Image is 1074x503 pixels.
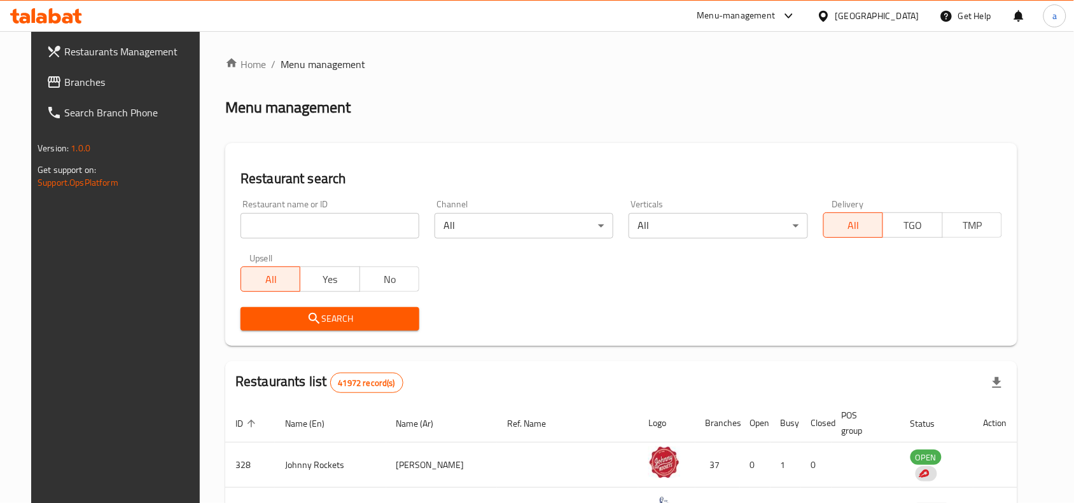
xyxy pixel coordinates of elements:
[888,216,937,235] span: TGO
[916,466,937,481] div: Indicates that the vendor menu management has been moved to DH Catalog service
[740,443,771,488] td: 0
[801,404,832,443] th: Closed
[829,216,878,235] span: All
[835,9,919,23] div: [GEOGRAPHIC_DATA]
[38,174,118,191] a: Support.OpsPlatform
[275,443,386,488] td: Johnny Rockets
[771,443,801,488] td: 1
[241,213,419,238] input: Search for restaurant name or ID..
[251,311,409,327] span: Search
[249,254,273,263] label: Upsell
[330,373,403,393] div: Total records count
[832,200,864,209] label: Delivery
[235,416,260,431] span: ID
[36,97,211,128] a: Search Branch Phone
[648,446,680,478] img: Johnny Rockets
[740,404,771,443] th: Open
[396,416,450,431] span: Name (Ar)
[285,416,341,431] span: Name (En)
[942,212,1002,238] button: TMP
[241,307,419,331] button: Search
[281,57,365,72] span: Menu management
[241,169,1002,188] h2: Restaurant search
[36,36,211,67] a: Restaurants Management
[695,443,740,488] td: 37
[225,97,351,118] h2: Menu management
[982,368,1012,398] div: Export file
[241,266,300,292] button: All
[225,57,1017,72] nav: breadcrumb
[435,213,613,238] div: All
[638,404,695,443] th: Logo
[38,162,96,178] span: Get support on:
[246,270,295,289] span: All
[235,372,403,393] h2: Restaurants list
[64,44,200,59] span: Restaurants Management
[36,67,211,97] a: Branches
[910,416,952,431] span: Status
[38,140,69,156] span: Version:
[271,57,275,72] li: /
[823,212,883,238] button: All
[365,270,414,289] span: No
[910,450,942,465] span: OPEN
[1052,9,1057,23] span: a
[801,443,832,488] td: 0
[386,443,497,488] td: [PERSON_NAME]
[359,266,419,292] button: No
[507,416,562,431] span: Ref. Name
[300,266,359,292] button: Yes
[771,404,801,443] th: Busy
[331,377,403,389] span: 41972 record(s)
[948,216,997,235] span: TMP
[71,140,90,156] span: 1.0.0
[882,212,942,238] button: TGO
[629,213,807,238] div: All
[697,8,776,24] div: Menu-management
[973,404,1017,443] th: Action
[842,408,885,438] span: POS group
[225,57,266,72] a: Home
[918,468,930,479] img: delivery hero logo
[64,74,200,90] span: Branches
[64,105,200,120] span: Search Branch Phone
[695,404,740,443] th: Branches
[225,443,275,488] td: 328
[305,270,354,289] span: Yes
